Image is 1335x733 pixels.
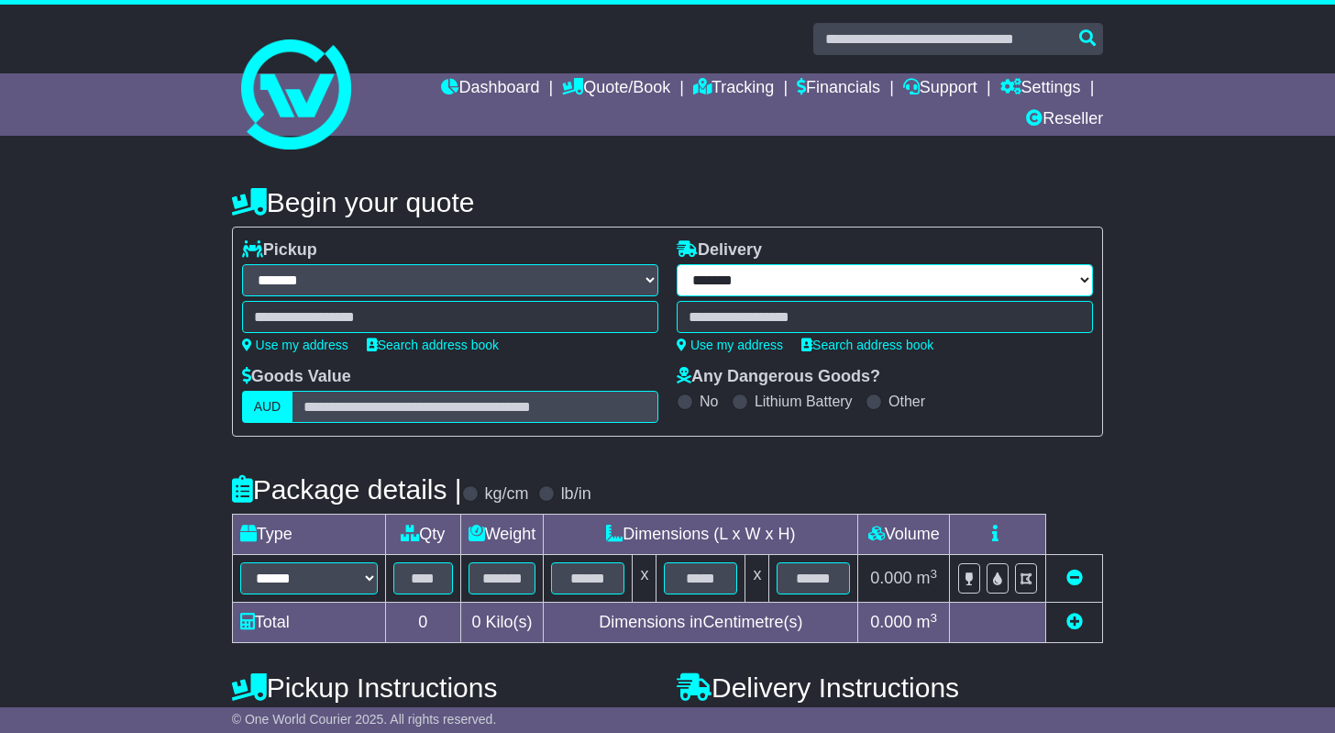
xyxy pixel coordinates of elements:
[1066,569,1083,587] a: Remove this item
[858,515,950,555] td: Volume
[916,613,937,631] span: m
[561,484,591,505] label: lb/in
[870,613,911,631] span: 0.000
[385,515,460,555] td: Qty
[870,569,911,587] span: 0.000
[677,338,783,352] a: Use my address
[1026,105,1103,136] a: Reseller
[232,672,658,703] h4: Pickup Instructions
[544,515,858,555] td: Dimensions (L x W x H)
[1066,613,1083,631] a: Add new item
[385,603,460,643] td: 0
[801,338,933,352] a: Search address book
[232,187,1104,217] h4: Begin your quote
[930,567,937,581] sup: 3
[232,712,497,727] span: © One World Courier 2025. All rights reserved.
[903,73,977,105] a: Support
[562,73,670,105] a: Quote/Book
[677,240,762,261] label: Delivery
[460,603,544,643] td: Kilo(s)
[242,240,317,261] label: Pickup
[700,393,718,410] label: No
[930,611,937,625] sup: 3
[677,367,880,387] label: Any Dangerous Goods?
[242,391,293,423] label: AUD
[693,73,774,105] a: Tracking
[460,515,544,555] td: Weight
[242,367,351,387] label: Goods Value
[745,555,769,603] td: x
[797,73,880,105] a: Financials
[755,393,853,410] label: Lithium Battery
[242,338,348,352] a: Use my address
[232,603,385,643] td: Total
[472,613,481,631] span: 0
[633,555,656,603] td: x
[441,73,539,105] a: Dashboard
[1000,73,1081,105] a: Settings
[485,484,529,505] label: kg/cm
[232,515,385,555] td: Type
[677,672,1103,703] h4: Delivery Instructions
[367,338,499,352] a: Search address book
[916,569,937,587] span: m
[232,474,462,505] h4: Package details |
[544,603,858,643] td: Dimensions in Centimetre(s)
[888,393,925,410] label: Other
